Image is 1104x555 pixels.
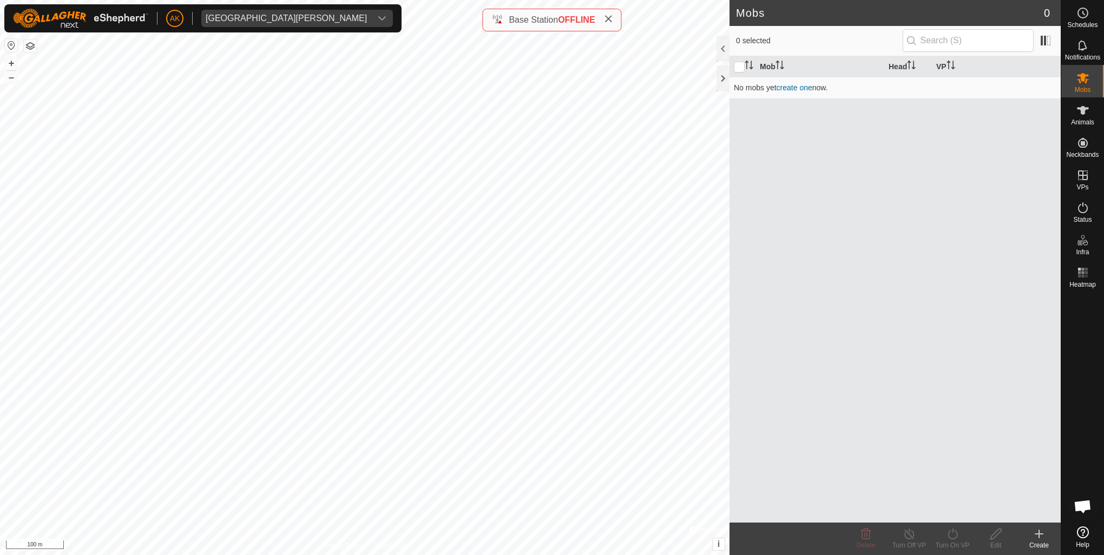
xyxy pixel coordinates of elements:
[931,540,974,550] div: Turn On VP
[888,540,931,550] div: Turn Off VP
[24,39,37,52] button: Map Layers
[1044,5,1050,21] span: 0
[1067,22,1098,28] span: Schedules
[201,10,371,27] span: East Wendland
[857,541,876,549] span: Delete
[206,14,367,23] div: [GEOGRAPHIC_DATA][PERSON_NAME]
[5,57,18,70] button: +
[1073,216,1092,223] span: Status
[371,10,393,27] div: dropdown trigger
[907,62,916,71] p-sorticon: Activate to sort
[1061,522,1104,552] a: Help
[5,39,18,52] button: Reset Map
[509,15,558,24] span: Base Station
[1071,119,1094,125] span: Animals
[736,6,1044,19] h2: Mobs
[322,541,363,551] a: Privacy Policy
[170,13,180,24] span: AK
[776,62,784,71] p-sorticon: Activate to sort
[1017,540,1061,550] div: Create
[736,35,903,47] span: 0 selected
[1065,54,1100,61] span: Notifications
[1066,151,1099,158] span: Neckbands
[745,62,753,71] p-sorticon: Activate to sort
[777,83,812,92] a: create one
[903,29,1034,52] input: Search (S)
[13,9,148,28] img: Gallagher Logo
[1067,490,1099,523] div: Open chat
[1069,281,1096,288] span: Heatmap
[718,539,720,549] span: i
[755,56,884,77] th: Mob
[974,540,1017,550] div: Edit
[730,77,1061,98] td: No mobs yet now.
[932,56,1061,77] th: VP
[1076,541,1089,548] span: Help
[1076,249,1089,255] span: Infra
[947,62,955,71] p-sorticon: Activate to sort
[558,15,595,24] span: OFFLINE
[5,71,18,84] button: –
[884,56,932,77] th: Head
[376,541,408,551] a: Contact Us
[713,538,725,550] button: i
[1075,87,1090,93] span: Mobs
[1076,184,1088,190] span: VPs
